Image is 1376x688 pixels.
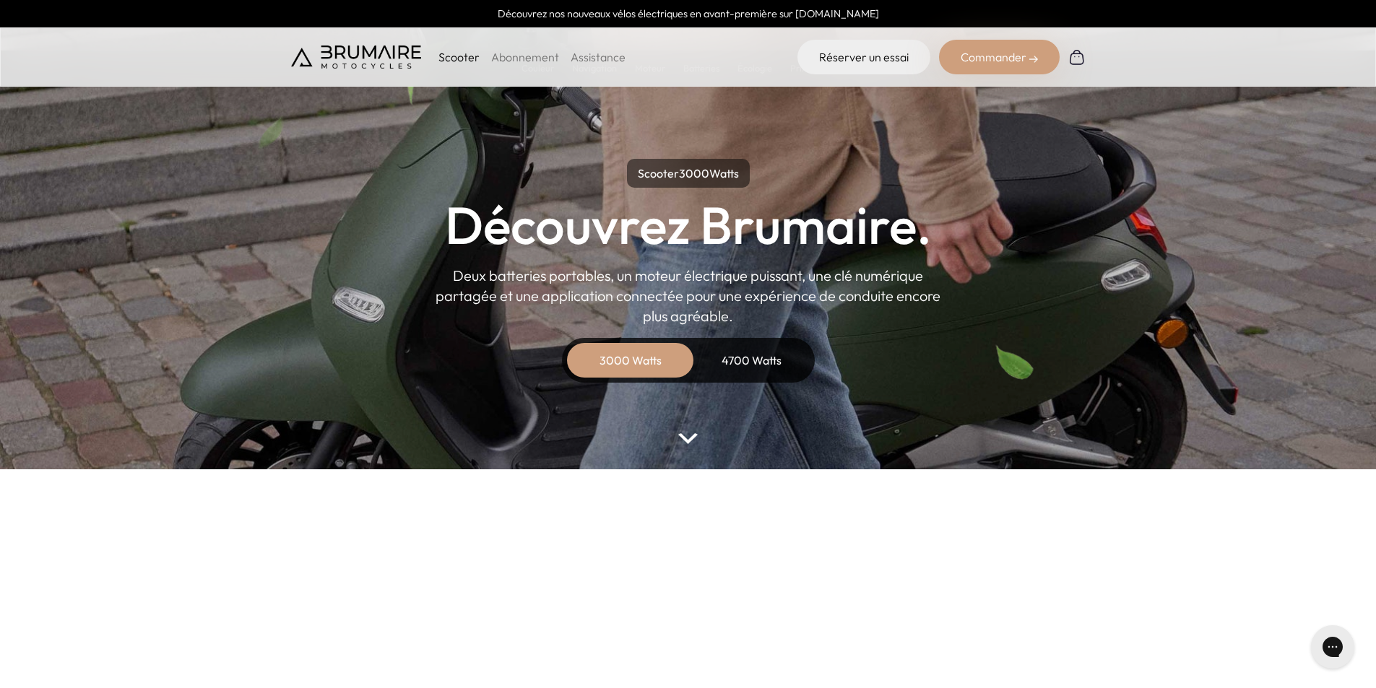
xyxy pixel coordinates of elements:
iframe: Gorgias live chat messenger [1304,620,1362,674]
p: Scooter Watts [627,159,750,188]
p: Deux batteries portables, un moteur électrique puissant, une clé numérique partagée et une applic... [436,266,941,326]
div: 4700 Watts [694,343,810,378]
img: Brumaire Motocycles [291,45,421,69]
h1: Découvrez Brumaire. [445,199,932,251]
img: right-arrow-2.png [1029,55,1038,64]
a: Réserver un essai [797,40,930,74]
a: Assistance [571,50,626,64]
a: Abonnement [491,50,559,64]
span: 3000 [679,166,709,180]
img: arrow-bottom.png [678,433,697,444]
p: Scooter [438,48,480,66]
div: Commander [939,40,1060,74]
div: 3000 Watts [573,343,688,378]
img: Panier [1068,48,1086,66]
